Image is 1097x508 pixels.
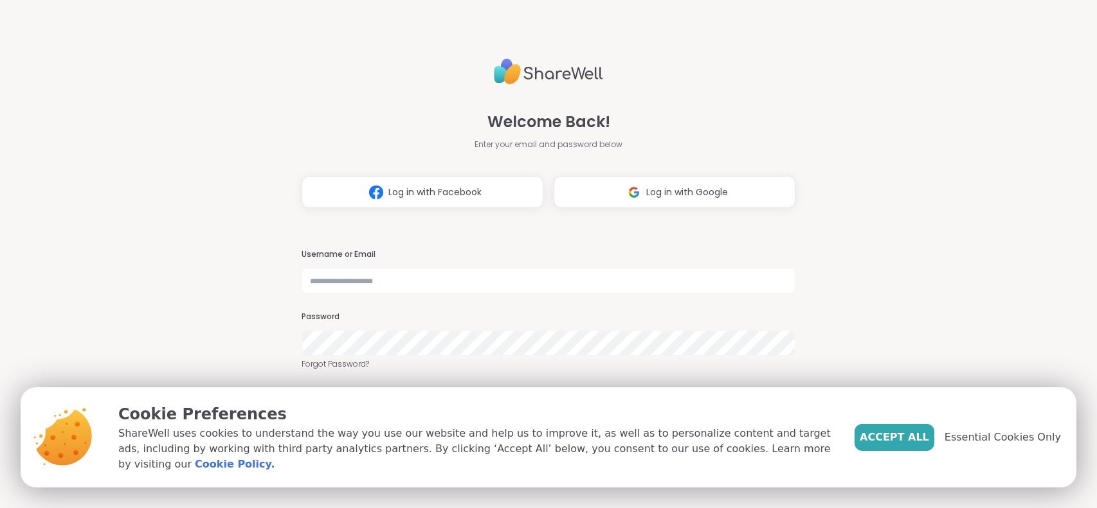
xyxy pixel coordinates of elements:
[622,180,646,204] img: ShareWell Logomark
[302,358,795,370] a: Forgot Password?
[302,311,795,322] h3: Password
[646,186,728,199] span: Log in with Google
[860,430,929,445] span: Accept All
[945,430,1061,445] span: Essential Cookies Only
[554,176,795,208] button: Log in with Google
[302,249,795,260] h3: Username or Email
[494,53,603,90] img: ShareWell Logo
[118,426,834,472] p: ShareWell uses cookies to understand the way you use our website and help us to improve it, as we...
[475,139,622,150] span: Enter your email and password below
[302,176,543,208] button: Log in with Facebook
[364,180,388,204] img: ShareWell Logomark
[487,110,610,134] span: Welcome Back!
[195,457,275,472] a: Cookie Policy.
[118,403,834,426] p: Cookie Preferences
[388,186,482,199] span: Log in with Facebook
[855,424,934,451] button: Accept All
